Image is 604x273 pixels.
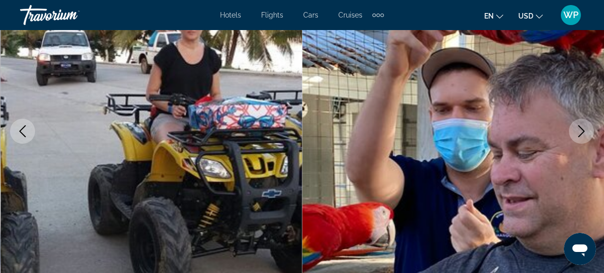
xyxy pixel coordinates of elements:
[484,12,494,20] span: en
[484,9,503,23] button: Change language
[563,10,578,20] span: WP
[558,5,584,26] button: User Menu
[20,2,120,28] a: Travorium
[372,7,384,23] button: Extra navigation items
[338,11,362,19] a: Cruises
[10,119,35,144] button: Previous image
[518,9,543,23] button: Change currency
[518,12,533,20] span: USD
[564,233,596,265] iframe: Button to launch messaging window
[261,11,283,19] a: Flights
[303,11,318,19] a: Cars
[569,119,594,144] button: Next image
[220,11,241,19] a: Hotels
